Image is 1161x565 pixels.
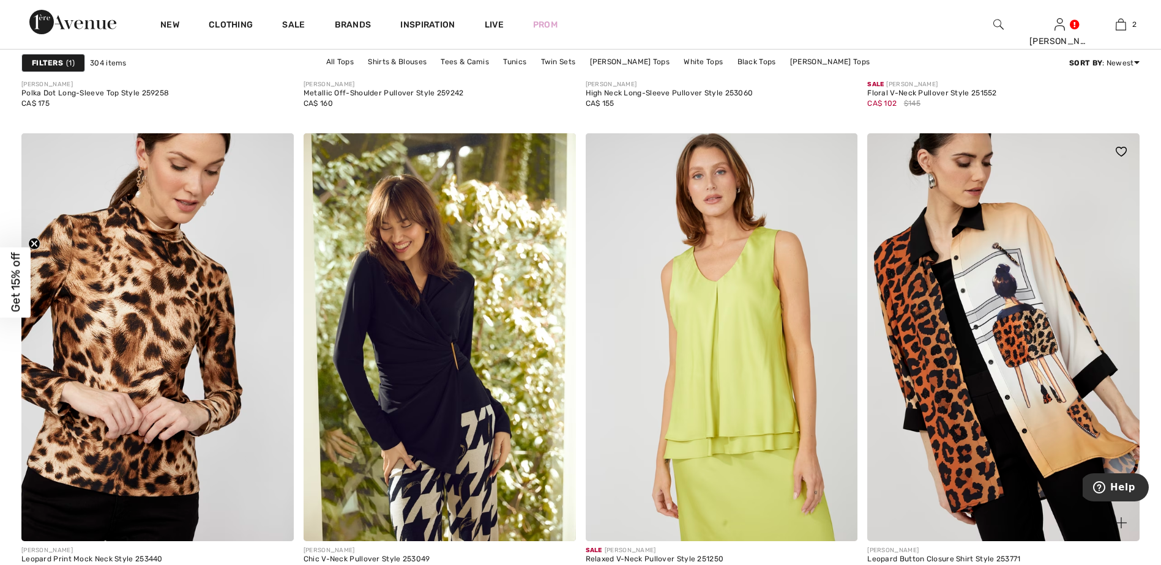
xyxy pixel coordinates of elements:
div: [PERSON_NAME] [586,546,724,555]
a: Shirts & Blouses [362,54,433,70]
span: CA$ 175 [21,99,50,108]
a: Tees & Camis [435,54,495,70]
div: [PERSON_NAME] [586,80,753,89]
a: [PERSON_NAME] Tops [584,54,676,70]
img: My Bag [1116,17,1126,32]
img: search the website [993,17,1004,32]
span: 304 items [90,57,127,68]
div: Chic V-Neck Pullover Style 253049 [304,555,430,564]
div: [PERSON_NAME] [304,546,430,555]
img: 1ère Avenue [29,10,116,34]
div: High Neck Long-Sleeve Pullover Style 253060 [586,89,753,98]
strong: Sort By [1069,59,1102,67]
button: Close teaser [28,238,40,250]
a: Sign In [1055,18,1065,30]
div: : Newest [1069,57,1140,68]
a: Live [485,18,504,31]
div: [PERSON_NAME] [304,80,464,89]
div: [PERSON_NAME] [21,80,169,89]
iframe: Opens a widget where you can find more information [1083,473,1149,504]
div: Metallic Off-Shoulder Pullover Style 259242 [304,89,464,98]
span: $145 [904,98,920,109]
div: Leopard Button Closure Shirt Style 253771 [867,555,1020,564]
a: All Tops [320,54,360,70]
a: Clothing [209,20,253,32]
img: Relaxed V-Neck Pullover Style 251250. Kiwi [586,133,858,541]
span: Sale [867,81,884,88]
a: Brands [335,20,371,32]
span: 2 [1132,19,1137,30]
div: [PERSON_NAME] [21,546,163,555]
img: heart_black_full.svg [1116,147,1127,157]
a: Twin Sets [535,54,582,70]
span: CA$ 155 [586,99,614,108]
span: 1 [66,57,75,68]
div: [PERSON_NAME] [1029,35,1089,48]
img: plus_v2.svg [1116,517,1127,528]
img: Leopard Print Mock Neck Style 253440. Black/cognac [21,133,294,541]
img: My Info [1055,17,1065,32]
a: White Tops [678,54,729,70]
a: Prom [533,18,558,31]
a: Black Tops [731,54,782,70]
a: 2 [1091,17,1151,32]
strong: Filters [32,57,63,68]
a: Tunics [497,54,532,70]
img: Chic V-Neck Pullover Style 253049. Black [304,133,576,541]
div: Leopard Print Mock Neck Style 253440 [21,555,163,564]
span: Sale [586,547,602,554]
a: [PERSON_NAME] Tops [784,54,876,70]
a: Sale [282,20,305,32]
span: CA$ 160 [304,99,333,108]
div: Floral V-Neck Pullover Style 251552 [867,89,997,98]
span: CA$ 102 [867,99,897,108]
a: Leopard Button Closure Shirt Style 253771. Black/Orange [867,133,1140,541]
a: New [160,20,179,32]
span: Get 15% off [9,253,23,312]
div: Polka Dot Long-Sleeve Top Style 259258 [21,89,169,98]
div: Relaxed V-Neck Pullover Style 251250 [586,555,724,564]
div: [PERSON_NAME] [867,546,1020,555]
div: [PERSON_NAME] [867,80,997,89]
span: Inspiration [400,20,455,32]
